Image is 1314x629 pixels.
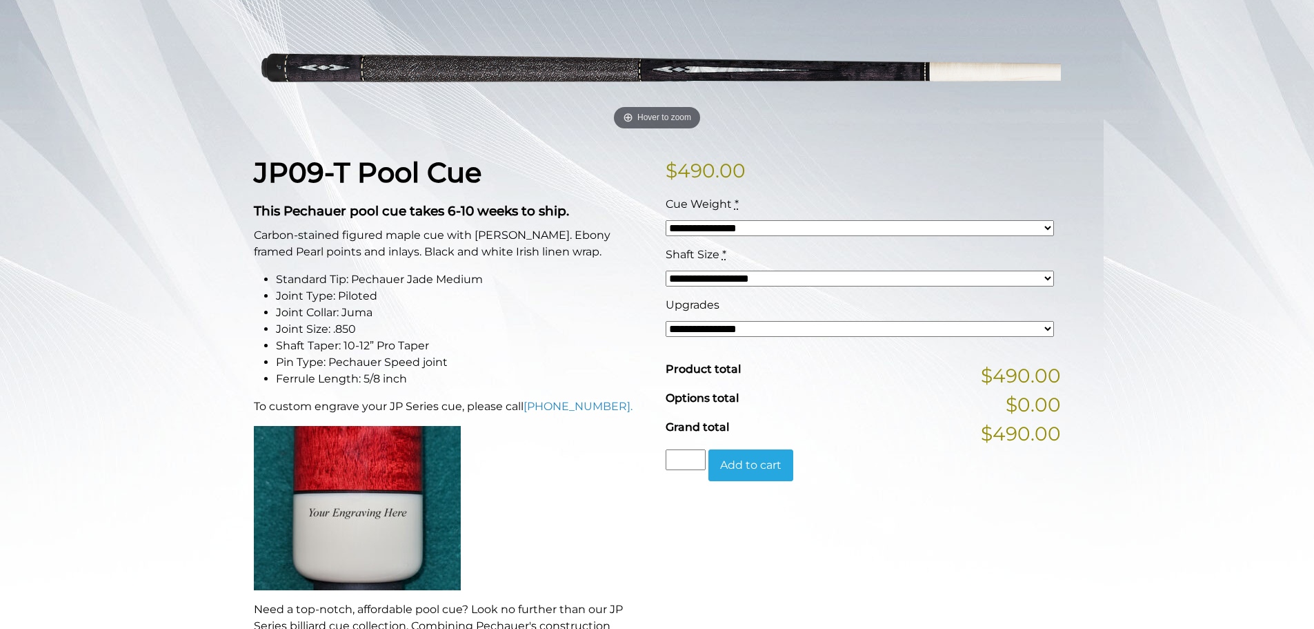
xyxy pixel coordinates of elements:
li: Standard Tip: Pechauer Jade Medium [276,271,649,288]
p: Carbon-stained figured maple cue with [PERSON_NAME]. Ebony framed Pearl points and inlays. Black ... [254,227,649,260]
li: Joint Collar: Juma [276,304,649,321]
li: Joint Type: Piloted [276,288,649,304]
li: Joint Size: .850 [276,321,649,338]
input: Product quantity [666,449,706,470]
a: [PHONE_NUMBER]. [524,400,633,413]
li: Ferrule Length: 5/8 inch [276,371,649,387]
bdi: 490.00 [666,159,746,182]
span: Grand total [666,420,729,434]
span: $ [666,159,677,182]
li: Pin Type: Pechauer Speed joint [276,354,649,371]
abbr: required [722,248,726,261]
img: An image of a cue butt with the words "YOUR ENGRAVING HERE". [254,426,461,590]
strong: JP09-T Pool Cue [254,155,481,189]
abbr: required [735,197,739,211]
span: Options total [666,391,739,405]
span: Shaft Size [666,248,719,261]
p: To custom engrave your JP Series cue, please call [254,398,649,415]
span: $490.00 [981,361,1061,390]
strong: This Pechauer pool cue takes 6-10 weeks to ship. [254,203,569,219]
li: Shaft Taper: 10-12” Pro Taper [276,338,649,354]
span: Cue Weight [666,197,732,211]
span: Upgrades [666,298,719,311]
button: Add to cart [708,449,793,481]
span: $490.00 [981,419,1061,448]
span: $0.00 [1006,390,1061,419]
span: Product total [666,362,741,376]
